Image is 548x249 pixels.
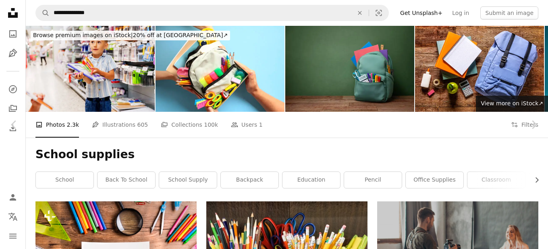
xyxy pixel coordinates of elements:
[259,120,263,129] span: 1
[520,86,548,163] a: Next
[406,172,463,188] a: office supplies
[344,172,402,188] a: pencil
[395,6,447,19] a: Get Unsplash+
[159,172,217,188] a: school supply
[36,5,50,21] button: Search Unsplash
[5,228,21,244] button: Menu
[137,120,148,129] span: 605
[369,5,388,21] button: Visual search
[26,26,235,45] a: Browse premium images on iStock|20% off at [GEOGRAPHIC_DATA]↗
[5,209,21,225] button: Language
[92,112,148,138] a: Illustrations 605
[35,147,538,162] h1: School supplies
[161,112,218,138] a: Collections 100k
[480,6,538,19] button: Submit an image
[447,6,474,19] a: Log in
[476,96,548,112] a: View more on iStock↗
[351,5,369,21] button: Clear
[33,32,228,38] span: 20% off at [GEOGRAPHIC_DATA] ↗
[35,5,389,21] form: Find visuals sitewide
[511,112,538,138] button: Filters
[156,26,284,112] img: Back to school donation drive concept. Top view cardboard box with backpack full of colorful scho...
[26,26,155,112] img: Mother her son at stationery shopping in a store, his son is angry because he didn't get what he ...
[415,26,544,112] img: Back to School Backpack and Supplies
[5,189,21,205] a: Log in / Sign up
[36,172,93,188] a: school
[33,32,133,38] span: Browse premium images on iStock |
[204,120,218,129] span: 100k
[98,172,155,188] a: back to school
[231,112,263,138] a: Users 1
[282,172,340,188] a: education
[285,26,414,112] img: Back to School Backpack with a Green Chalkboard and Supplies
[481,100,543,107] span: View more on iStock ↗
[5,45,21,61] a: Illustrations
[5,26,21,42] a: Photos
[221,172,278,188] a: backpack
[467,172,525,188] a: classroom
[529,172,538,188] button: scroll list to the right
[5,81,21,97] a: Explore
